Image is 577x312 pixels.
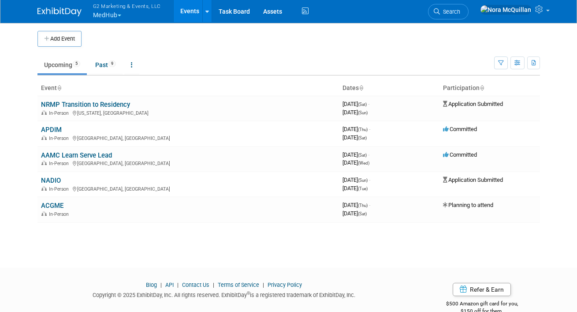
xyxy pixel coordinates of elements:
th: Participation [439,81,540,96]
span: [DATE] [342,210,367,217]
span: [DATE] [342,126,370,132]
img: In-Person Event [41,110,47,115]
span: Committed [443,151,477,158]
a: Blog [146,282,157,288]
span: [DATE] [342,151,369,158]
span: [DATE] [342,185,368,192]
a: AAMC Learn Serve Lead [41,151,112,159]
span: 5 [73,60,80,67]
span: - [369,126,370,132]
sup: ® [247,291,250,296]
a: Contact Us [182,282,209,288]
img: ExhibitDay [37,8,82,16]
span: 9 [108,60,116,67]
span: In-Person [49,135,71,141]
img: Nora McQuillan [480,5,532,15]
span: - [369,177,370,183]
a: Search [428,4,469,19]
a: Sort by Start Date [359,84,363,91]
span: (Sat) [358,153,367,158]
span: [DATE] [342,177,370,183]
a: API [165,282,174,288]
div: [GEOGRAPHIC_DATA], [GEOGRAPHIC_DATA] [41,159,335,166]
a: NADIO [41,177,61,184]
span: In-Person [49,186,71,192]
img: In-Person Event [41,135,47,140]
div: [US_STATE], [GEOGRAPHIC_DATA] [41,109,335,116]
span: - [368,101,369,107]
span: (Sun) [358,110,368,115]
span: [DATE] [342,159,369,166]
button: Add Event [37,31,82,47]
th: Dates [339,81,439,96]
a: Past9 [89,56,123,73]
span: In-Person [49,211,71,217]
img: In-Person Event [41,161,47,165]
div: [GEOGRAPHIC_DATA], [GEOGRAPHIC_DATA] [41,134,335,141]
span: | [211,282,216,288]
span: (Sat) [358,211,367,216]
a: APDIM [41,126,62,134]
span: G2 Marketing & Events, LLC [93,1,161,11]
span: (Tue) [358,186,368,191]
span: (Thu) [358,127,368,132]
span: | [261,282,266,288]
span: (Sat) [358,135,367,140]
span: | [158,282,164,288]
a: Upcoming5 [37,56,87,73]
span: In-Person [49,110,71,116]
a: Refer & Earn [453,283,511,296]
img: In-Person Event [41,211,47,216]
span: - [369,202,370,208]
span: (Thu) [358,203,368,208]
th: Event [37,81,339,96]
span: [DATE] [342,101,369,107]
span: (Sun) [358,178,368,183]
span: Application Submitted [443,177,503,183]
span: Committed [443,126,477,132]
span: Planning to attend [443,202,493,208]
a: Privacy Policy [268,282,302,288]
a: Sort by Event Name [57,84,61,91]
img: In-Person Event [41,186,47,191]
span: Search [440,8,460,15]
span: (Sat) [358,102,367,107]
span: | [175,282,181,288]
div: [GEOGRAPHIC_DATA], [GEOGRAPHIC_DATA] [41,185,335,192]
span: (Wed) [358,161,369,165]
a: ACGME [41,202,63,210]
div: Copyright © 2025 ExhibitDay, Inc. All rights reserved. ExhibitDay is a registered trademark of Ex... [37,289,411,299]
span: Application Submitted [443,101,503,107]
span: - [368,151,369,158]
span: In-Person [49,161,71,166]
a: NRMP Transition to Residency [41,101,130,109]
span: [DATE] [342,202,370,208]
span: [DATE] [342,109,368,116]
span: [DATE] [342,134,367,141]
a: Sort by Participation Type [480,84,484,91]
a: Terms of Service [218,282,259,288]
